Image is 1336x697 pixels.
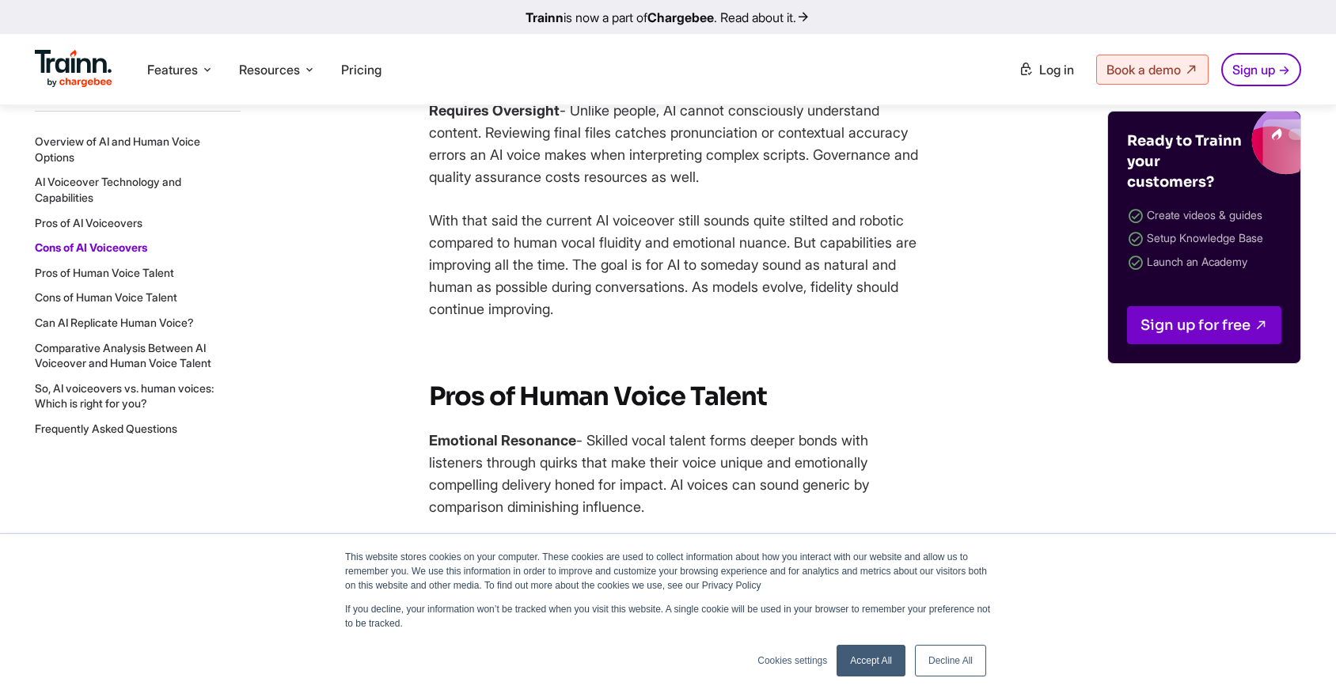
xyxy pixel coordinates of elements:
h4: Ready to Trainn your customers? [1127,131,1246,192]
b: Trainn [526,9,564,25]
p: - Unlike people, AI cannot consciously understand content. Reviewing final files catches pronunci... [429,100,920,188]
li: Launch an Academy [1127,252,1281,275]
p: This website stores cookies on your computer. These cookies are used to collect information about... [345,550,991,593]
p: - Skilled vocal talent forms deeper bonds with listeners through quirks that make their voice uni... [429,430,920,518]
p: With that said the current AI voiceover still sounds quite stilted and robotic compared to human ... [429,210,920,320]
span: Log in [1039,62,1074,78]
a: Pros of Human Voice Talent [35,266,174,279]
a: Can AI Replicate Human Voice? [35,316,194,329]
a: Pros of AI Voiceovers [35,215,142,229]
b: Chargebee [647,9,714,25]
a: Accept All [837,645,905,676]
a: Decline All [915,645,986,676]
a: Book a demo [1096,55,1209,85]
p: If you decline, your information won’t be tracked when you visit this website. A single cookie wi... [345,602,991,631]
span: Book a demo [1106,62,1181,78]
strong: Requires Oversight [429,102,560,119]
a: Log in [1009,55,1084,84]
li: Create videos & guides [1127,205,1281,228]
span: Resources [239,61,300,78]
a: Overview of AI and Human Voice Options [35,134,200,164]
a: So, AI voiceovers vs. human voices: Which is right for you? [35,381,214,411]
a: Cons of AI Voiceovers [35,241,147,254]
a: Comparative Analysis Between AI Voiceover and Human Voice Talent [35,340,211,369]
strong: Emotional Resonance [429,432,576,449]
li: Setup Knowledge Base [1127,228,1281,251]
img: Trainn Logo [35,50,112,88]
a: AI Voiceover Technology and Capabilities [35,175,181,204]
strong: Pros of Human Voice Talent [429,381,767,412]
img: Trainn blogs [1141,112,1300,175]
a: Cons of Human Voice Talent [35,290,177,304]
span: Features [147,61,198,78]
a: Sign up for free [1127,306,1281,344]
a: Frequently Asked Questions [35,422,177,435]
a: Pricing [341,62,381,78]
a: Cookies settings [757,653,827,668]
a: Sign up → [1221,53,1301,86]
